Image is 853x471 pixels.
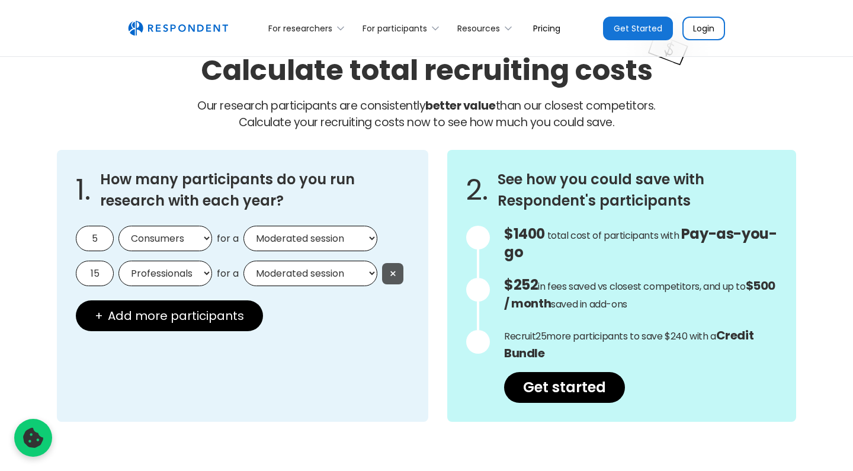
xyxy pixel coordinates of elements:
[128,21,228,36] img: Untitled UI logotext
[425,98,495,114] strong: better value
[504,224,545,243] span: $1400
[201,50,653,90] h2: Calculate total recruiting costs
[356,14,451,42] div: For participants
[128,21,228,36] a: home
[547,229,679,242] span: total cost of participants with
[524,14,570,42] a: Pricing
[217,268,239,280] span: for a
[504,372,625,403] a: Get started
[504,327,777,363] p: Recruit more participants to save $240 with a
[466,184,488,196] span: 2.
[57,98,796,131] p: Our research participants are consistently than our closest competitors.
[504,277,775,312] strong: $500 / month
[504,275,538,294] span: $252
[363,23,427,34] div: For participants
[682,17,725,40] a: Login
[504,224,777,262] span: Pay-as-you-go
[268,23,332,34] div: For researchers
[217,233,239,245] span: for a
[108,310,244,322] span: Add more participants
[504,277,777,313] p: in fees saved vs closest competitors, and up to saved in add-ons
[262,14,356,42] div: For researchers
[76,184,91,196] span: 1.
[95,310,103,322] span: +
[76,300,263,331] button: + Add more participants
[239,114,615,130] span: Calculate your recruiting costs now to see how much you could save.
[535,329,546,343] span: 25
[382,263,403,284] button: ×
[100,169,409,212] h3: How many participants do you run research with each year?
[457,23,500,34] div: Resources
[603,17,673,40] a: Get Started
[451,14,524,42] div: Resources
[498,169,777,212] h3: See how you could save with Respondent's participants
